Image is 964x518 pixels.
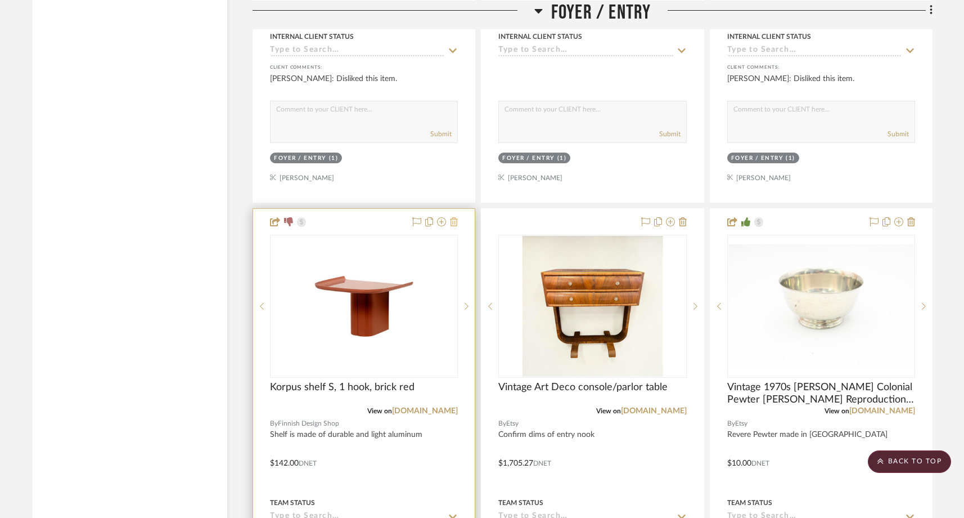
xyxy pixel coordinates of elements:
span: Etsy [506,418,519,429]
span: By [270,418,278,429]
div: Team Status [727,498,772,508]
button: Submit [430,129,452,139]
div: Team Status [498,498,543,508]
div: Foyer / Entry [274,154,326,163]
span: Vintage 1970s [PERSON_NAME] Colonial Pewter [PERSON_NAME] Reproduction Footed 4" Bowl Dish [727,381,915,406]
span: Vintage Art Deco console/parlor table [498,381,668,394]
div: (1) [557,154,567,163]
span: View on [825,408,849,414]
span: By [727,418,735,429]
input: Type to Search… [498,46,673,56]
span: View on [367,408,392,414]
div: [PERSON_NAME]: Disliked this item. [727,73,915,96]
div: [PERSON_NAME]: Disliked this item. [270,73,458,96]
scroll-to-top-button: BACK TO TOP [868,450,951,473]
div: Internal Client Status [727,32,811,42]
div: 0 [499,235,686,377]
a: [DOMAIN_NAME] [849,407,915,415]
span: By [498,418,506,429]
span: Korpus shelf S, 1 hook, brick red [270,381,415,394]
div: Foyer / Entry [502,154,555,163]
img: Vintage Art Deco console/parlor table [522,236,663,377]
a: [DOMAIN_NAME] [621,407,687,415]
div: (1) [786,154,795,163]
div: Internal Client Status [498,32,582,42]
input: Type to Search… [270,46,444,56]
div: Foyer / Entry [731,154,783,163]
img: Vintage 1970s Boardman Colonial Pewter Paul Revere Reproduction Footed 4" Bowl Dish [728,244,914,368]
div: Internal Client Status [270,32,354,42]
span: Etsy [735,418,747,429]
button: Submit [888,129,909,139]
button: Submit [659,129,681,139]
div: (1) [329,154,339,163]
span: View on [596,408,621,414]
input: Type to Search… [727,46,902,56]
div: Team Status [270,498,315,508]
a: [DOMAIN_NAME] [392,407,458,415]
span: Finnish Design Shop [278,418,339,429]
img: Korpus shelf S, 1 hook, brick red [294,236,434,377]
